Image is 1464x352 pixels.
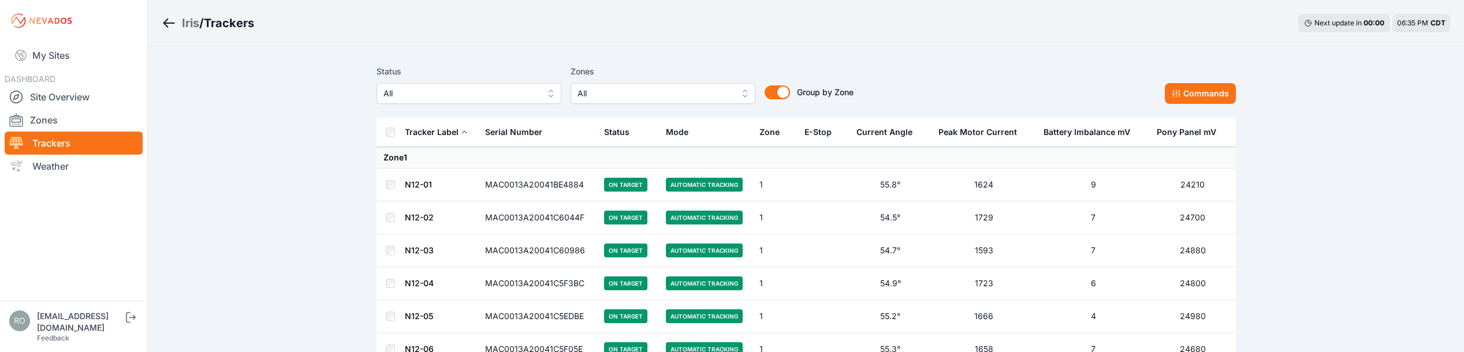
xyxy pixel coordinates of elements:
span: Automatic Tracking [666,244,743,257]
span: DASHBOARD [5,74,55,84]
td: 1 [753,267,798,300]
td: 7 [1037,234,1150,267]
td: 54.7° [850,234,932,267]
td: MAC0013A20041BE4884 [478,168,598,201]
div: [EMAIL_ADDRESS][DOMAIN_NAME] [37,310,124,334]
td: 24700 [1150,201,1235,234]
button: Serial Number [485,118,552,146]
td: 9 [1037,168,1150,201]
div: Battery Imbalance mV [1044,126,1130,138]
div: Tracker Label [405,126,459,138]
span: Next update in [1314,18,1362,27]
span: On Target [604,178,647,192]
td: 24800 [1150,267,1235,300]
span: Automatic Tracking [666,309,743,323]
a: N12-02 [405,212,434,222]
span: Automatic Tracking [666,178,743,192]
td: 1 [753,201,798,234]
a: Iris [182,15,199,31]
td: 1666 [932,300,1037,333]
td: 24880 [1150,234,1235,267]
td: 7 [1037,201,1150,234]
a: N12-04 [405,278,434,288]
span: On Target [604,276,647,290]
a: Zones [5,108,143,132]
a: N12-05 [405,311,433,321]
button: Battery Imbalance mV [1044,118,1139,146]
button: E-Stop [804,118,841,146]
nav: Breadcrumb [162,8,254,38]
td: 4 [1037,300,1150,333]
button: All [377,83,561,104]
button: Pony Panel mV [1157,118,1225,146]
td: 1624 [932,168,1037,201]
a: N12-01 [405,179,432,189]
span: Automatic Tracking [666,211,743,224]
span: On Target [604,309,647,323]
td: MAC0013A20041C5F3BC [478,267,598,300]
span: 06:35 PM [1397,18,1428,27]
button: Zone [759,118,789,146]
button: Mode [666,118,698,146]
span: All [578,87,732,100]
button: Commands [1165,83,1236,104]
span: CDT [1431,18,1446,27]
td: 24210 [1150,168,1235,201]
a: Feedback [37,334,69,342]
a: Trackers [5,132,143,155]
td: 1 [753,300,798,333]
label: Status [377,65,561,78]
td: MAC0013A20041C5EDBE [478,300,598,333]
button: Tracker Label [405,118,468,146]
a: Weather [5,155,143,178]
label: Zones [571,65,755,78]
button: Current Angle [856,118,922,146]
span: Group by Zone [797,87,854,97]
div: Peak Motor Current [938,126,1017,138]
div: Serial Number [485,126,542,138]
span: Automatic Tracking [666,276,743,290]
a: N12-03 [405,245,434,255]
td: 1723 [932,267,1037,300]
td: 1593 [932,234,1037,267]
span: All [383,87,538,100]
td: 6 [1037,267,1150,300]
td: 55.2° [850,300,932,333]
a: My Sites [5,42,143,69]
td: 1 [753,234,798,267]
span: On Target [604,244,647,257]
img: Nevados [9,12,74,30]
button: All [571,83,755,104]
td: 24980 [1150,300,1235,333]
td: 1729 [932,201,1037,234]
div: Zone [759,126,780,138]
td: 1 [753,168,798,201]
span: On Target [604,211,647,224]
div: Mode [666,126,688,138]
div: Pony Panel mV [1157,126,1216,138]
div: Status [604,126,629,138]
button: Peak Motor Current [938,118,1026,146]
td: MAC0013A20041C6044F [478,201,598,234]
h3: Trackers [204,15,254,31]
td: 55.8° [850,168,932,201]
button: Status [604,118,639,146]
a: Site Overview [5,85,143,108]
td: 54.5° [850,201,932,234]
td: MAC0013A20041C60986 [478,234,598,267]
img: rono@prim.com [9,310,30,331]
div: E-Stop [804,126,832,138]
div: 00 : 00 [1364,18,1384,28]
td: Zone 1 [377,147,1236,168]
div: Current Angle [856,126,912,138]
span: / [199,15,204,31]
td: 54.9° [850,267,932,300]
